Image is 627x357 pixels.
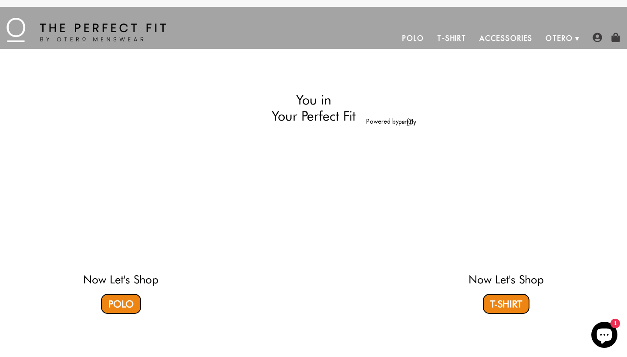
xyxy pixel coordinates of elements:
[473,28,539,49] a: Accessories
[399,118,416,126] img: perfitly-logo_73ae6c82-e2e3-4a36-81b1-9e913f6ac5a1.png
[593,33,602,42] img: user-account-icon.png
[431,28,473,49] a: T-Shirt
[83,273,158,286] a: Now Let's Shop
[539,28,580,49] a: Otero
[101,294,141,314] a: Polo
[483,294,529,314] a: T-Shirt
[211,92,416,124] h2: You in Your Perfect Fit
[366,118,416,125] a: Powered by
[396,28,431,49] a: Polo
[589,322,620,350] inbox-online-store-chat: Shopify online store chat
[611,33,620,42] img: shopping-bag-icon.png
[7,18,166,42] img: The Perfect Fit - by Otero Menswear - Logo
[469,273,544,286] a: Now Let's Shop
